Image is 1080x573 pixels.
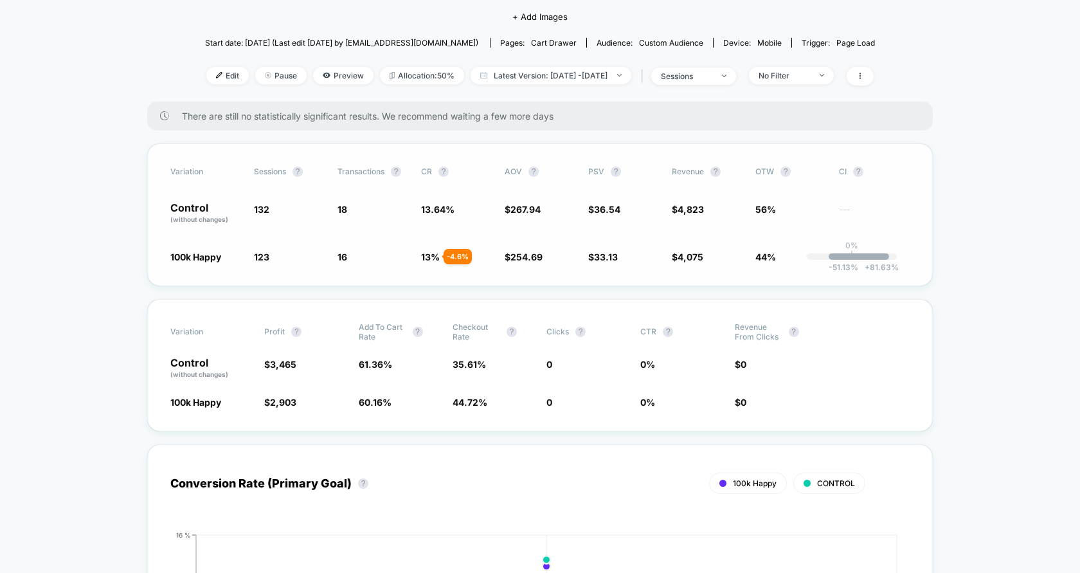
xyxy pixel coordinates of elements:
[710,167,721,177] button: ?
[820,74,824,77] img: end
[254,204,269,215] span: 132
[170,167,241,177] span: Variation
[713,38,791,48] span: Device:
[170,203,241,224] p: Control
[254,167,286,176] span: Sessions
[337,167,384,176] span: Transactions
[597,38,703,48] div: Audience:
[640,397,655,408] span: 0 %
[789,327,799,337] button: ?
[755,167,826,177] span: OTW
[839,167,910,177] span: CI
[170,370,228,378] span: (without changes)
[500,38,577,48] div: Pages:
[639,38,703,48] span: Custom Audience
[757,38,782,48] span: mobile
[264,397,296,408] span: $
[546,359,552,370] span: 0
[270,359,296,370] span: 3,465
[512,12,568,22] span: + Add Images
[480,72,487,78] img: calendar
[391,167,401,177] button: ?
[594,204,620,215] span: 36.54
[270,397,296,408] span: 2,903
[313,67,373,84] span: Preview
[735,397,746,408] span: $
[672,167,704,176] span: Revenue
[170,251,221,262] span: 100k Happy
[453,322,500,341] span: Checkout Rate
[421,251,440,262] span: 13 %
[858,262,899,272] span: 81.63 %
[170,397,221,408] span: 100k Happy
[453,359,486,370] span: 35.61 %
[505,204,541,215] span: $
[505,167,522,176] span: AOV
[735,322,782,341] span: Revenue From Clicks
[510,204,541,215] span: 267.94
[678,251,703,262] span: 4,075
[802,38,875,48] div: Trigger:
[741,359,746,370] span: 0
[733,478,777,488] span: 100k Happy
[390,72,395,79] img: rebalance
[359,397,392,408] span: 60.16 %
[546,397,552,408] span: 0
[829,262,858,272] span: -51.13 %
[182,111,907,122] span: There are still no statistically significant results. We recommend waiting a few more days
[661,71,712,81] div: sessions
[205,38,478,48] span: Start date: [DATE] (Last edit [DATE] by [EMAIL_ADDRESS][DOMAIN_NAME])
[505,251,543,262] span: $
[359,359,392,370] span: 61.36 %
[507,327,517,337] button: ?
[264,327,285,336] span: Profit
[735,359,746,370] span: $
[531,38,577,48] span: cart drawer
[678,204,704,215] span: 4,823
[254,251,269,262] span: 123
[528,167,539,177] button: ?
[206,67,249,84] span: Edit
[216,72,222,78] img: edit
[264,359,296,370] span: $
[845,241,858,250] p: 0%
[851,250,853,260] p: |
[594,251,618,262] span: 33.13
[741,397,746,408] span: 0
[755,204,776,215] span: 56%
[170,358,251,379] p: Control
[421,204,455,215] span: 13.64 %
[358,478,368,489] button: ?
[176,531,191,539] tspan: 16 %
[471,67,631,84] span: Latest Version: [DATE] - [DATE]
[510,251,543,262] span: 254.69
[337,204,347,215] span: 18
[546,327,569,336] span: Clicks
[588,204,620,215] span: $
[722,75,726,77] img: end
[337,251,347,262] span: 16
[672,251,703,262] span: $
[413,327,423,337] button: ?
[836,38,875,48] span: Page Load
[755,251,776,262] span: 44%
[611,167,621,177] button: ?
[438,167,449,177] button: ?
[291,327,301,337] button: ?
[359,322,406,341] span: Add To Cart Rate
[759,71,810,80] div: No Filter
[444,249,472,264] div: - 4.6 %
[292,167,303,177] button: ?
[575,327,586,337] button: ?
[453,397,487,408] span: 44.72 %
[865,262,870,272] span: +
[265,72,271,78] img: end
[421,167,432,176] span: CR
[255,67,307,84] span: Pause
[617,74,622,77] img: end
[672,204,704,215] span: $
[780,167,791,177] button: ?
[663,327,673,337] button: ?
[170,215,228,223] span: (without changes)
[380,67,464,84] span: Allocation: 50%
